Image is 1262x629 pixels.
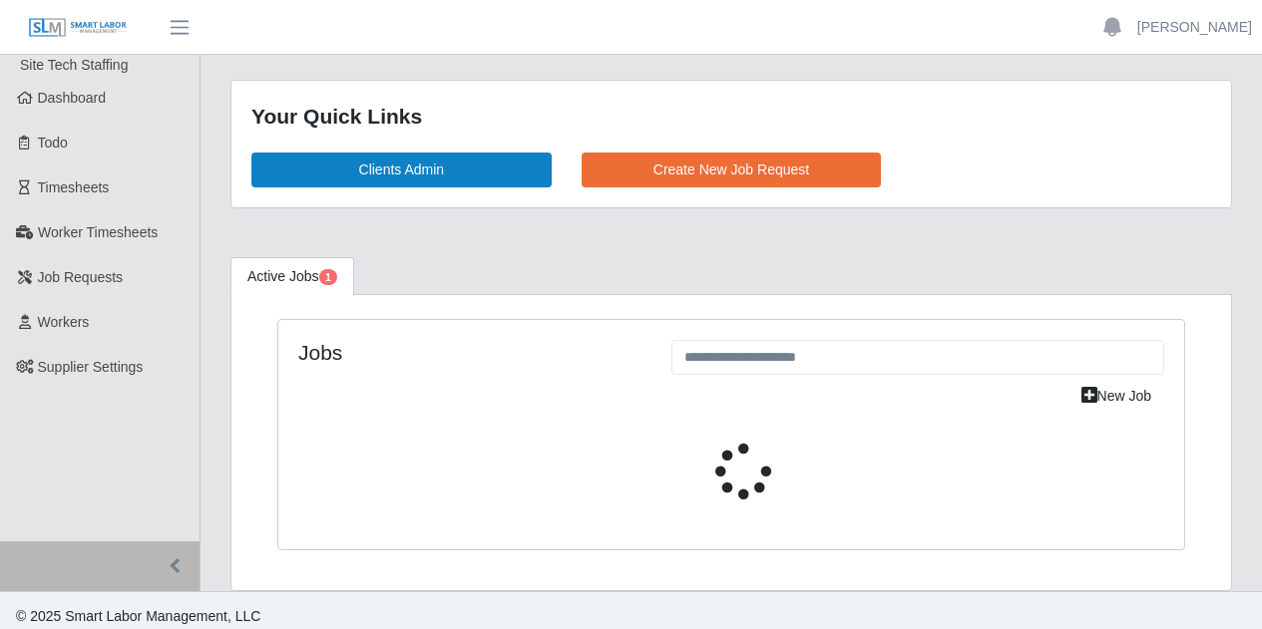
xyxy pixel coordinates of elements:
span: © 2025 Smart Labor Management, LLC [16,608,260,624]
h4: Jobs [298,340,641,365]
span: Job Requests [38,269,124,285]
a: Create New Job Request [582,153,882,187]
div: Your Quick Links [251,101,1211,133]
img: SLM Logo [28,17,128,39]
span: Todo [38,135,68,151]
a: New Job [1068,379,1164,414]
span: Supplier Settings [38,359,144,375]
span: Pending Jobs [319,269,337,285]
span: Site Tech Staffing [20,57,128,73]
span: Timesheets [38,179,110,195]
span: Worker Timesheets [38,224,158,240]
span: Workers [38,314,90,330]
a: [PERSON_NAME] [1137,17,1252,38]
a: Clients Admin [251,153,552,187]
a: Active Jobs [230,257,354,296]
span: Dashboard [38,90,107,106]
